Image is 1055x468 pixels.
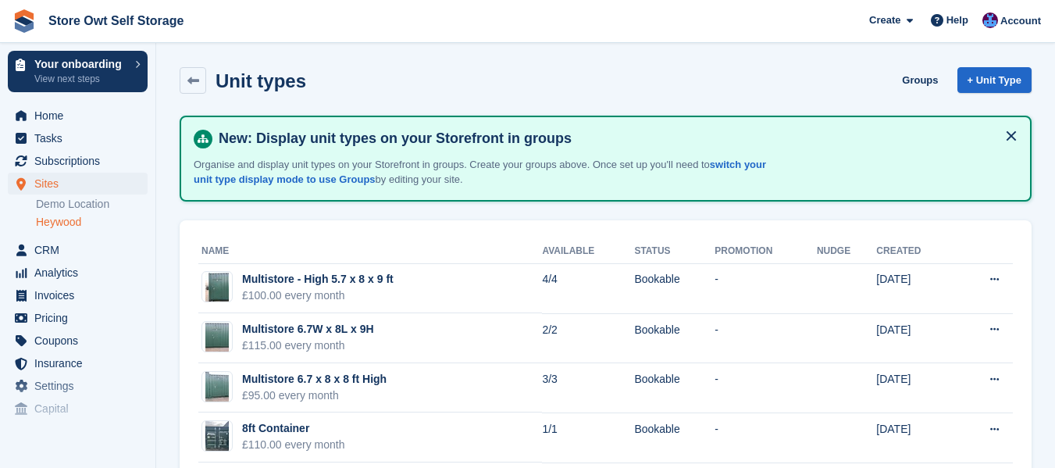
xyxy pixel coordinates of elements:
a: menu [8,262,148,284]
a: Your onboarding View next steps [8,51,148,92]
td: 4/4 [542,263,634,313]
a: menu [8,352,148,374]
a: + Unit Type [957,67,1032,93]
span: Capital [34,398,128,420]
a: Groups [896,67,944,93]
span: Sites [34,173,128,195]
div: £95.00 every month [242,388,387,404]
p: Organise and display unit types on your Storefront in groups. Create your groups above. Once set ... [194,157,779,188]
a: Heywood [36,215,148,230]
div: Multistore 6.7W x 8L x 9H [242,321,374,338]
span: Tasks [34,127,128,149]
span: Subscriptions [34,150,128,172]
img: Multistore%207%20x%208.jpg [205,271,229,302]
img: m5.jpg [205,321,229,352]
a: menu [8,284,148,306]
div: £110.00 every month [242,437,345,453]
span: Settings [34,375,128,397]
th: Status [634,239,715,264]
p: Your onboarding [34,59,127,70]
a: menu [8,150,148,172]
span: Help [946,13,968,28]
h4: New: Display unit types on your Storefront in groups [212,130,1018,148]
td: - [715,313,817,363]
div: 8ft Container [242,420,345,437]
td: 2/2 [542,313,634,363]
th: Nudge [817,239,876,264]
a: menu [8,105,148,127]
h2: Unit types [216,70,306,91]
td: [DATE] [876,313,955,363]
span: Create [869,13,900,28]
th: Promotion [715,239,817,264]
span: Coupons [34,330,128,352]
div: Multistore - High 5.7 x 8 x 9 ft [242,271,394,288]
td: [DATE] [876,413,955,463]
td: Bookable [634,313,715,363]
img: Andrew Omeltschenko [982,13,998,28]
th: Available [542,239,634,264]
a: menu [8,173,148,195]
span: Pricing [34,307,128,329]
td: Bookable [634,413,715,463]
th: Name [198,239,542,264]
span: CRM [34,239,128,261]
td: [DATE] [876,263,955,313]
a: menu [8,127,148,149]
img: stora-icon-8386f47178a22dfd0bd8f6a31ec36ba5ce8667c1dd55bd0f319d3a0aa187defe.svg [12,9,36,33]
div: Multistore 6.7 x 8 x 8 ft High [242,371,387,388]
span: Insurance [34,352,128,374]
span: Account [1000,13,1041,29]
a: menu [8,307,148,329]
th: Created [876,239,955,264]
td: 1/1 [542,413,634,463]
td: - [715,263,817,313]
p: View next steps [34,72,127,86]
td: - [715,413,817,463]
img: 8%20x%207%20x%206ft%20container.jpg [205,420,229,452]
img: Multistore%206.7%20x%208%20x%208.jpg [205,371,229,402]
div: £115.00 every month [242,338,374,354]
td: Bookable [634,263,715,313]
a: Demo Location [36,197,148,212]
span: Invoices [34,284,128,306]
div: £100.00 every month [242,288,394,304]
td: - [715,363,817,413]
td: Bookable [634,363,715,413]
span: Home [34,105,128,127]
a: menu [8,375,148,397]
a: menu [8,398,148,420]
span: Analytics [34,262,128,284]
td: [DATE] [876,363,955,413]
a: menu [8,330,148,352]
td: 3/3 [542,363,634,413]
a: Store Owt Self Storage [42,8,190,34]
a: menu [8,239,148,261]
